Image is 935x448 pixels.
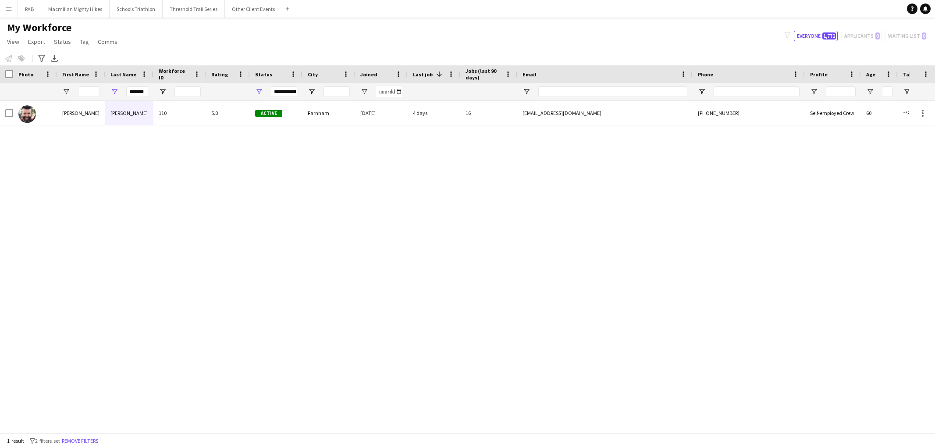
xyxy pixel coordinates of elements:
div: [PHONE_NUMBER] [693,101,805,125]
a: View [4,36,23,47]
button: Open Filter Menu [110,88,118,96]
div: 5.0 [206,101,250,125]
span: Active [255,110,282,117]
input: Joined Filter Input [376,86,402,97]
span: My Workforce [7,21,71,34]
button: Open Filter Menu [159,88,167,96]
button: Open Filter Menu [360,88,368,96]
div: 16 [460,101,517,125]
div: [PERSON_NAME] [57,101,105,125]
button: Open Filter Menu [810,88,818,96]
span: Joined [360,71,377,78]
div: Farnham [302,101,355,125]
span: Email [523,71,537,78]
img: David Rollins [18,105,36,123]
button: Open Filter Menu [903,88,911,96]
a: Comms [94,36,121,47]
div: Self-employed Crew [805,101,861,125]
button: Open Filter Menu [523,88,530,96]
button: Remove filters [60,436,100,446]
app-action-btn: Export XLSX [49,53,60,64]
input: First Name Filter Input [78,86,100,97]
a: Status [50,36,75,47]
button: Macmillan Mighty Hikes [41,0,110,18]
span: Tag [80,38,89,46]
div: 4 days [408,101,460,125]
button: Open Filter Menu [308,88,316,96]
span: Phone [698,71,713,78]
button: Open Filter Menu [255,88,263,96]
div: [DATE] [355,101,408,125]
span: Export [28,38,45,46]
span: First Name [62,71,89,78]
span: Jobs (last 90 days) [466,68,501,81]
span: Last job [413,71,433,78]
app-action-btn: Advanced filters [36,53,47,64]
span: Rating [211,71,228,78]
button: Everyone1,772 [794,31,838,41]
input: Profile Filter Input [826,86,856,97]
div: 60 [861,101,898,125]
span: Comms [98,38,117,46]
div: [PERSON_NAME] [105,101,153,125]
input: Age Filter Input [882,86,892,97]
button: Threshold Trail Series [163,0,225,18]
input: Email Filter Input [538,86,687,97]
div: 110 [153,101,206,125]
span: 1,772 [822,32,836,39]
input: Last Name Filter Input [126,86,148,97]
button: Schools Triathlon [110,0,163,18]
input: Workforce ID Filter Input [174,86,201,97]
span: Photo [18,71,33,78]
button: Other Client Events [225,0,282,18]
button: Open Filter Menu [62,88,70,96]
a: Tag [76,36,92,47]
span: Tags [903,71,915,78]
button: RAB [18,0,41,18]
span: Last Name [110,71,136,78]
a: Export [25,36,49,47]
button: Open Filter Menu [866,88,874,96]
span: Age [866,71,875,78]
input: City Filter Input [324,86,350,97]
span: City [308,71,318,78]
button: Open Filter Menu [698,88,706,96]
input: Phone Filter Input [714,86,800,97]
span: 2 filters set [35,437,60,444]
span: Workforce ID [159,68,190,81]
span: Profile [810,71,828,78]
span: View [7,38,19,46]
span: Status [54,38,71,46]
div: [EMAIL_ADDRESS][DOMAIN_NAME] [517,101,693,125]
span: Status [255,71,272,78]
